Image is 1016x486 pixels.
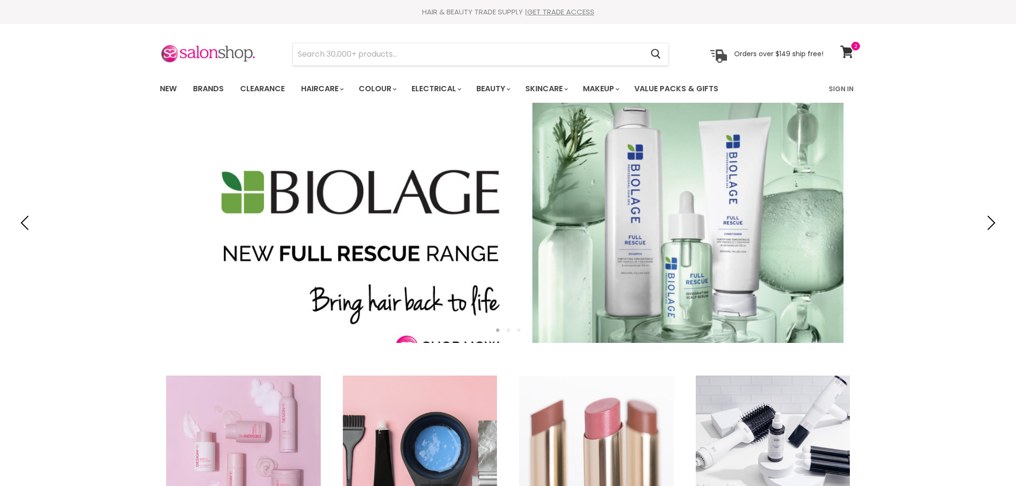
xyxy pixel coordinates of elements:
li: Page dot 2 [507,328,510,332]
button: Previous [17,213,36,232]
button: Search [643,43,668,65]
button: Next [980,213,999,232]
a: Brands [186,79,231,99]
a: Value Packs & Gifts [627,79,726,99]
iframe: Gorgias live chat messenger [968,441,1006,476]
a: Beauty [469,79,516,99]
input: Search [293,43,643,65]
a: Skincare [518,79,574,99]
ul: Main menu [153,75,774,103]
a: Makeup [576,79,625,99]
a: New [153,79,184,99]
li: Page dot 3 [517,328,520,332]
a: Sign In [823,79,859,99]
form: Product [292,43,669,66]
a: GET TRADE ACCESS [527,7,594,17]
a: Electrical [404,79,467,99]
a: Clearance [233,79,292,99]
a: Colour [351,79,402,99]
p: Orders over $149 ship free! [734,49,823,58]
li: Page dot 1 [496,328,499,332]
nav: Main [148,75,868,103]
div: HAIR & BEAUTY TRADE SUPPLY | [148,7,868,17]
a: Haircare [294,79,350,99]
